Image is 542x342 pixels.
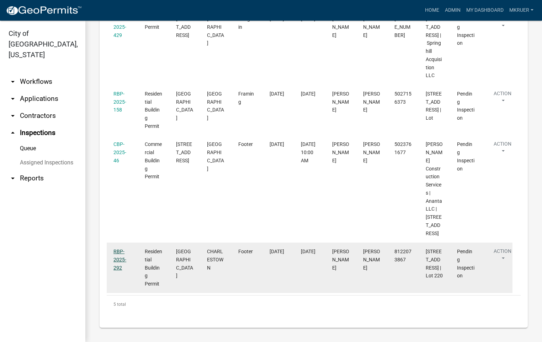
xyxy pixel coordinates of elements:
span: 428 Watt St, Jeffersonville, IN, 47130 | Lot [426,91,442,121]
span: Commercial Building Permit [145,141,162,179]
a: ELEC-2025-429 [113,16,127,38]
span: 1403 SPRING ST [176,16,192,38]
span: 5023761677 [394,141,411,155]
span: Mike Kruer [332,91,349,113]
i: arrow_drop_down [9,77,17,86]
i: arrow_drop_down [9,174,17,183]
span: 5027156373 [394,91,411,105]
a: CBP-2025-46 [113,141,126,163]
span: Residential Building Permit [145,249,162,287]
a: Admin [442,4,463,17]
span: Mike Kruer [363,91,380,113]
span: David [363,141,380,163]
span: Footer [238,249,253,254]
a: mkruer [506,4,536,17]
span: Mike Kruer [332,16,349,38]
span: Footer [238,141,253,147]
span: 08/11/2025 [270,249,284,254]
a: Home [422,4,442,17]
div: 5 total [107,295,521,313]
span: CHARLESTOWN [207,249,223,271]
div: [DATE] 10:00 AM [301,140,318,164]
button: Action [488,90,517,108]
div: [DATE] [301,248,318,256]
span: Pending Inspection [457,91,474,121]
i: arrow_drop_up [9,129,17,137]
span: JEFFERSONVILLE [207,91,224,121]
button: Action [488,248,517,265]
span: JT Hembrey [363,16,380,38]
i: arrow_drop_down [9,94,17,103]
span: Mike Kruer [332,141,349,163]
i: arrow_drop_down [9,112,17,120]
span: 502-755-1460 [394,16,410,38]
span: 08/11/2025 [270,91,284,97]
div: [DATE] [301,90,318,98]
span: JEFFERSONVILLE [207,141,224,171]
span: Pending Inspection [457,249,474,278]
span: 3117 EAST 10TH STREET [176,141,192,163]
button: Action [488,140,517,158]
a: RBP-2025-292 [113,249,126,271]
span: Rough-in [238,16,254,30]
span: Timothy A Nally [363,249,380,271]
a: RBP-2025-158 [113,91,126,113]
span: Mike Kruer [332,249,349,271]
span: Framing [238,91,254,105]
span: 8122073867 [394,249,411,262]
span: 428 WATT STREET [176,91,193,121]
span: Residential Building Permit [145,91,162,129]
span: 5436 Sky Ridge Rd, Charlestown, IN 47111 | Lot 220 [426,249,443,278]
span: 08/11/2025 [270,141,284,147]
button: Action [488,15,517,33]
span: Electric Permit [145,16,161,30]
a: My Dashboard [463,4,506,17]
span: 5436 SKY RIDGE [176,249,193,278]
span: Pending Inspection [457,141,474,171]
span: Marcum Construction Services | Ananta LLC | 3117 EAST 10TH STREET [426,141,443,236]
